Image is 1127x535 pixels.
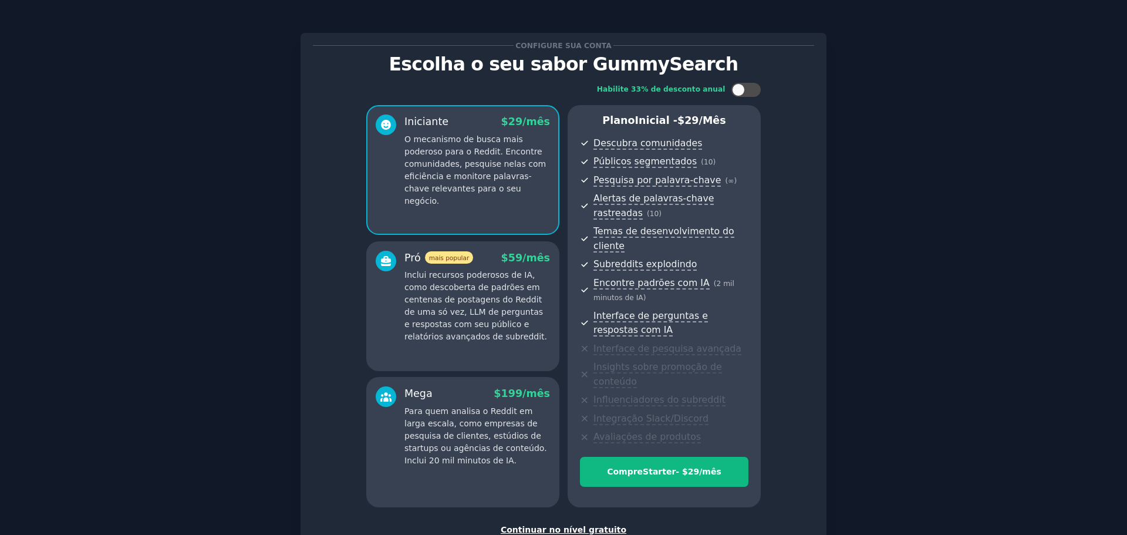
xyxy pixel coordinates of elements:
font: Habilite 33% de desconto anual [597,85,726,93]
font: Compre [607,467,643,476]
font: Avaliações de produtos [593,431,701,442]
font: ( [714,280,717,288]
font: 2 mil minutos de IA [593,280,734,302]
font: 10 [650,210,659,218]
font: Mega [404,388,433,399]
font: Influenciadores do subreddit [593,394,726,405]
font: Inicial - [635,115,677,126]
font: Starter [643,467,676,476]
font: ( [647,210,650,218]
font: Temas de desenvolvimento do cliente [593,226,734,251]
font: ) [734,177,737,185]
font: /mês [522,388,550,399]
font: 29 [508,116,522,127]
font: mais popular [429,254,469,261]
font: Integração Slack/Discord [593,413,708,424]
font: /mês [699,467,721,476]
font: $ [494,388,501,399]
font: 10 [704,158,713,166]
font: Pró [404,252,421,264]
font: Públicos segmentados [593,156,697,167]
button: CompreStarter- $29/mês [580,457,748,487]
font: Insights sobre promoção de conteúdo [593,361,722,387]
font: - $ [676,467,687,476]
font: $ [677,115,684,126]
font: /mês [522,116,550,127]
font: ) [643,294,646,302]
font: Configure sua conta [515,42,611,50]
font: 59 [508,252,522,264]
font: 29 [684,115,699,126]
font: Continuar no nível gratuito [501,525,626,534]
font: Para quem analisa o Reddit em larga escala, como empresas de pesquisa de clientes, estúdios de st... [404,406,547,465]
font: Escolha o seu sabor GummySearch [389,53,738,75]
font: Descubra comunidades [593,137,702,149]
font: /mês [699,115,726,126]
font: Plano [602,115,635,126]
font: ) [713,158,716,166]
font: 29 [688,467,699,476]
font: Interface de pesquisa avançada [593,343,741,354]
font: Pesquisa por palavra-chave [593,174,721,186]
font: Subreddits explodindo [593,258,697,270]
font: ∞ [728,177,734,185]
font: Iniciante [404,116,448,127]
font: ( [701,158,704,166]
font: O mecanismo de busca mais poderoso para o Reddit. Encontre comunidades, pesquise nelas com eficiê... [404,134,546,206]
font: Interface de perguntas e respostas com IA [593,310,708,336]
font: /mês [522,252,550,264]
font: $ [501,116,508,127]
font: 199 [501,388,523,399]
font: ( [725,177,728,185]
font: Encontre padrões com IA [593,277,710,288]
font: ) [659,210,662,218]
font: Alertas de palavras-chave rastreadas [593,193,714,218]
font: Inclui recursos poderosos de IA, como descoberta de padrões em centenas de postagens do Reddit de... [404,270,547,341]
font: $ [501,252,508,264]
